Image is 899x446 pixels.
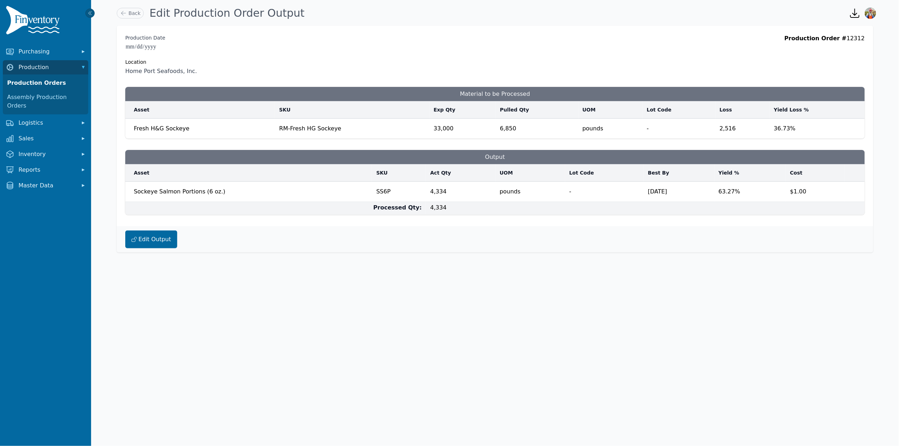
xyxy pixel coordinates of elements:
span: Fresh H&G Sockeye [134,125,189,132]
button: Production [3,60,88,74]
th: SKU [275,101,429,119]
th: Cost [786,164,845,182]
th: UOM [578,101,643,119]
button: Edit Output [125,230,177,248]
img: Finventory [6,6,63,37]
span: - [569,183,640,196]
span: Home Port Seafoods, Inc. [125,67,197,76]
td: 2,516 [715,119,770,139]
h3: Material to be Processed [125,87,865,101]
span: Purchasing [19,47,75,56]
td: 36.73 [770,119,865,139]
th: Lot Code [565,164,644,182]
button: Purchasing [3,45,88,59]
button: Master Data [3,178,88,193]
span: $1.00 [790,185,840,196]
span: 6,850 [500,120,574,133]
th: Yield Loss % [770,101,865,119]
td: 33,000 [430,119,496,139]
button: Logistics [3,116,88,130]
span: pounds [500,183,561,196]
span: pounds [583,120,638,133]
td: RM-Fresh HG Sockeye [275,119,429,139]
span: Sales [19,134,75,143]
th: Asset [125,164,372,182]
th: Pulled Qty [496,101,578,119]
h1: Edit Production Order Output [149,7,305,20]
th: SKU [372,164,426,182]
th: Best By [644,164,714,182]
th: Asset [125,101,275,119]
td: Processed Qty: [125,202,426,215]
span: Inventory [19,150,75,159]
span: - [647,121,711,133]
span: 4,334 [430,204,447,211]
th: Exp Qty [430,101,496,119]
span: Production Order # [784,35,847,42]
td: 63.27 [714,182,786,202]
th: Yield % [714,164,786,182]
a: Assembly Production Orders [4,90,87,113]
th: Lot Code [642,101,715,119]
img: Sera Wheeler [865,7,876,19]
span: 4,334 [430,183,491,196]
button: Inventory [3,147,88,161]
h3: Output [125,150,865,164]
span: Production [19,63,75,72]
a: Production Orders [4,76,87,90]
span: Reports [19,166,75,174]
span: Master Data [19,181,75,190]
button: Sales [3,131,88,146]
div: Location [125,58,197,66]
button: Reports [3,163,88,177]
label: Production Date [125,34,165,41]
span: Logistics [19,119,75,127]
span: [DATE] [648,183,710,196]
span: Sockeye Salmon Portions (6 oz.) [134,185,368,196]
span: % [735,188,740,195]
span: % [790,125,795,132]
th: UOM [495,164,565,182]
th: Loss [715,101,770,119]
td: SS6P [372,182,426,202]
a: Back [117,8,144,19]
div: 12312 [784,34,865,76]
th: Act Qty [426,164,495,182]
